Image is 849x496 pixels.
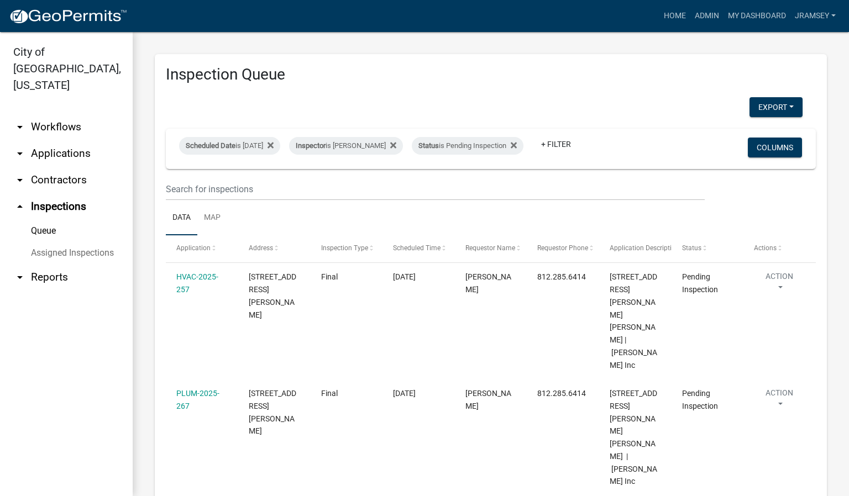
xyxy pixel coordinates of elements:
button: Action [754,387,805,415]
div: is Pending Inspection [412,137,523,155]
a: HVAC-2025-257 [176,272,218,294]
span: 3519 LAURA DRIVE [249,272,296,319]
span: Scheduled Time [393,244,441,252]
datatable-header-cell: Inspection Type [310,235,382,262]
datatable-header-cell: Requestor Phone [527,235,599,262]
span: Mike Kruer [465,389,511,410]
a: jramsey [790,6,840,27]
span: Actions [754,244,777,252]
datatable-header-cell: Application Description [599,235,672,262]
datatable-header-cell: Scheduled Time [382,235,455,262]
a: Map [197,200,227,236]
i: arrow_drop_down [13,271,27,284]
span: Pending Inspection [682,272,718,294]
span: 3519 LAURA DRIVE [249,389,296,435]
button: Export [750,97,803,117]
input: Search for inspections [166,178,705,200]
i: arrow_drop_up [13,200,27,213]
span: Final [321,272,338,281]
a: + Filter [532,134,580,154]
div: [DATE] [393,271,444,283]
a: Data [166,200,197,236]
i: arrow_drop_down [13,120,27,134]
span: Pending Inspection [682,389,718,410]
span: Jeremy Ramsey [465,272,511,294]
button: Action [754,271,805,298]
button: Columns [748,138,802,157]
a: PLUM-2025-267 [176,389,219,410]
datatable-header-cell: Application [166,235,238,262]
span: Final [321,389,338,398]
i: arrow_drop_down [13,173,27,187]
h3: Inspection Queue [166,65,816,84]
datatable-header-cell: Status [672,235,744,262]
span: Address [249,244,273,252]
datatable-header-cell: Address [238,235,311,262]
i: arrow_drop_down [13,147,27,160]
a: Home [659,6,690,27]
div: is [DATE] [179,137,280,155]
span: 812.285.6414 [537,272,586,281]
datatable-header-cell: Actions [743,235,816,262]
span: Status [418,141,439,150]
a: Admin [690,6,724,27]
div: is [PERSON_NAME] [289,137,403,155]
a: My Dashboard [724,6,790,27]
span: Application Description [610,244,679,252]
span: Requestor Phone [537,244,588,252]
span: Status [682,244,701,252]
span: 3519 LAURA DRIVE 3519 Laura Drive | D.R Horton Inc [610,389,657,486]
span: Scheduled Date [186,141,235,150]
span: Inspection Type [321,244,368,252]
datatable-header-cell: Requestor Name [455,235,527,262]
span: 3519 LAURA DRIVE 3519 Laura Drive, LOT 45 | D.R Horton Inc [610,272,657,369]
span: Inspector [296,141,326,150]
span: Requestor Name [465,244,515,252]
span: Application [176,244,211,252]
span: 812.285.6414 [537,389,586,398]
div: [DATE] [393,387,444,400]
